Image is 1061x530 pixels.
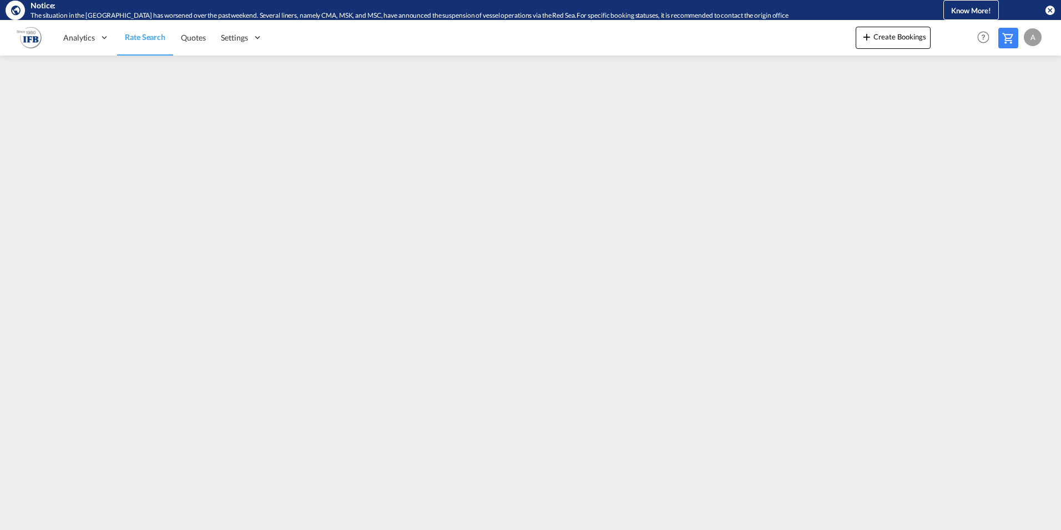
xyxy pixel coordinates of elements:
[974,28,998,48] div: Help
[1024,28,1042,46] div: A
[63,32,95,43] span: Analytics
[31,11,898,21] div: The situation in the Red Sea has worsened over the past weekend. Several liners, namely CMA, MSK,...
[10,4,21,16] md-icon: icon-earth
[117,19,173,56] a: Rate Search
[221,32,247,43] span: Settings
[181,33,205,42] span: Quotes
[125,32,165,42] span: Rate Search
[213,19,270,56] div: Settings
[173,19,213,56] a: Quotes
[1044,4,1055,16] button: icon-close-circle
[856,27,931,49] button: icon-plus 400-fgCreate Bookings
[860,30,873,43] md-icon: icon-plus 400-fg
[17,25,42,50] img: b628ab10256c11eeb52753acbc15d091.png
[951,6,991,15] span: Know More!
[974,28,993,47] span: Help
[55,19,117,56] div: Analytics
